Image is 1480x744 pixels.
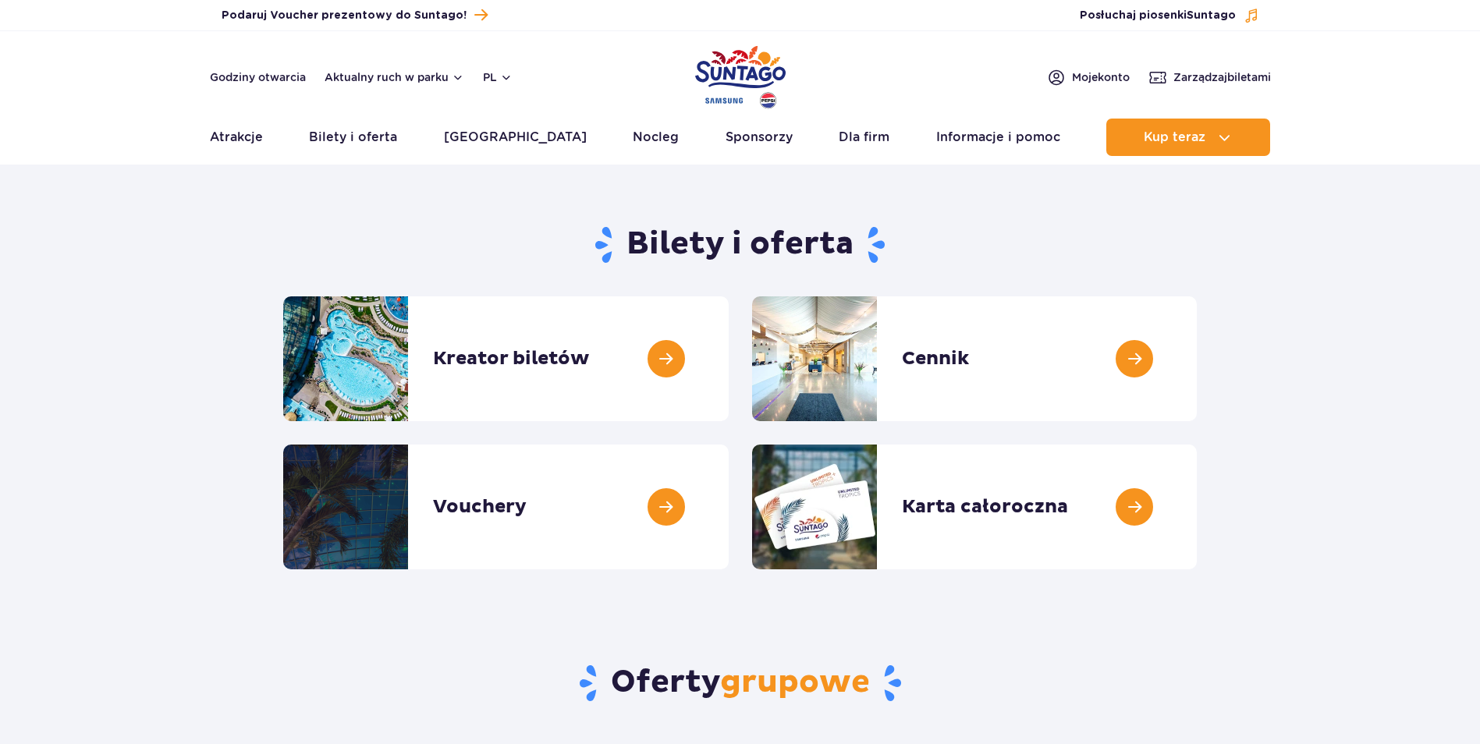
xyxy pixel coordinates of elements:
span: Podaruj Voucher prezentowy do Suntago! [222,8,467,23]
a: Atrakcje [210,119,263,156]
span: Moje konto [1072,69,1130,85]
a: [GEOGRAPHIC_DATA] [444,119,587,156]
button: Kup teraz [1106,119,1270,156]
span: grupowe [720,663,870,702]
a: Mojekonto [1047,68,1130,87]
a: Godziny otwarcia [210,69,306,85]
h2: Oferty [283,663,1197,703]
span: Posłuchaj piosenki [1080,8,1236,23]
span: Suntago [1187,10,1236,21]
button: Aktualny ruch w parku [325,71,464,83]
a: Park of Poland [695,39,786,111]
span: Kup teraz [1144,130,1205,144]
span: Zarządzaj biletami [1173,69,1271,85]
button: Posłuchaj piosenkiSuntago [1080,8,1259,23]
button: pl [483,69,513,85]
a: Zarządzajbiletami [1148,68,1271,87]
h1: Bilety i oferta [283,225,1197,265]
a: Informacje i pomoc [936,119,1060,156]
a: Podaruj Voucher prezentowy do Suntago! [222,5,488,26]
a: Dla firm [839,119,889,156]
a: Sponsorzy [726,119,793,156]
a: Nocleg [633,119,679,156]
a: Bilety i oferta [309,119,397,156]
